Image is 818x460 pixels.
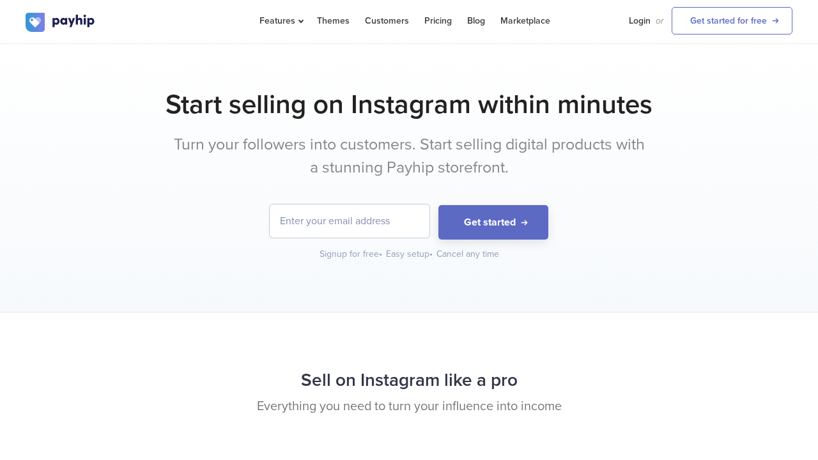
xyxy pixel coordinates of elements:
p: Everything you need to turn your influence into income [26,397,792,416]
div: Easy setup [386,248,434,261]
button: Get started [438,205,548,240]
a: Get started for free [672,7,792,34]
img: logo.svg [26,13,96,32]
h1: Start selling on Instagram within minutes [26,89,792,121]
div: Signup for free [320,248,383,261]
h2: Sell on Instagram like a pro [26,364,792,397]
span: • [429,249,433,259]
span: • [379,249,382,259]
input: Enter your email address [270,204,429,238]
div: Cancel any time [436,248,499,261]
p: Turn your followers into customers. Start selling digital products with a stunning Payhip storefr... [169,134,649,179]
span: Features [259,15,302,26]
